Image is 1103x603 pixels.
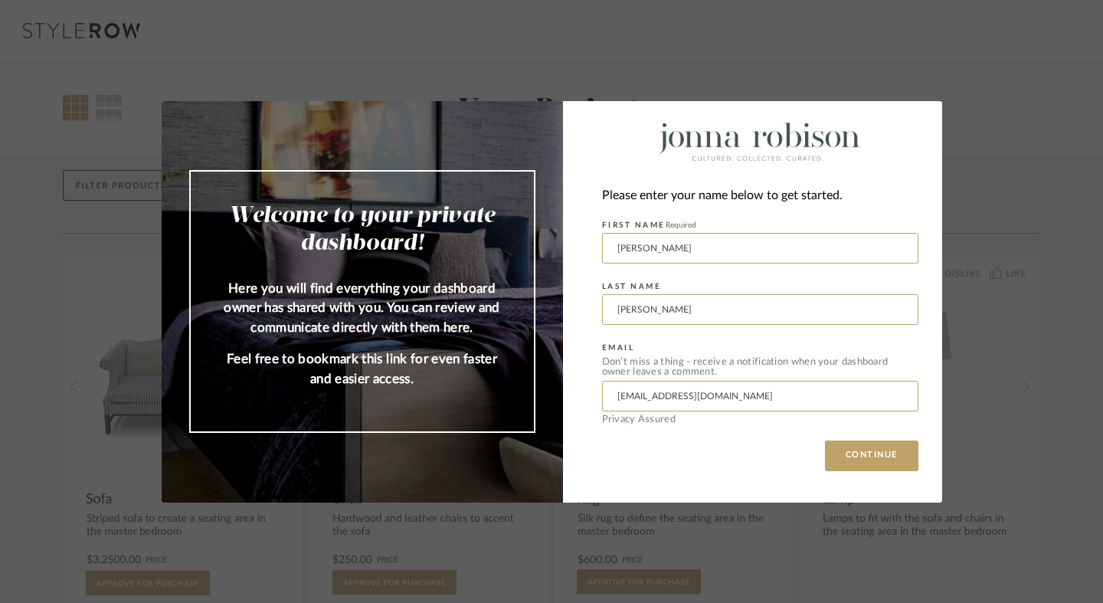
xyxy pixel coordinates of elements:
div: Please enter your name below to get started. [602,185,918,206]
label: EMAIL [602,343,635,352]
label: LAST NAME [602,282,662,291]
p: Feel free to bookmark this link for even faster and easier access. [221,349,503,388]
input: Enter First Name [602,233,918,264]
h2: Welcome to your private dashboard! [221,202,503,257]
p: Here you will find everything your dashboard owner has shared with you. You can review and commun... [221,279,503,338]
span: Required [666,221,696,229]
div: Don’t miss a thing - receive a notification when your dashboard owner leaves a comment. [602,357,918,377]
label: FIRST NAME [602,221,696,230]
input: Enter Email [602,381,918,411]
div: Privacy Assured [602,415,918,424]
input: Enter Last Name [602,294,918,325]
button: CONTINUE [825,441,918,471]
